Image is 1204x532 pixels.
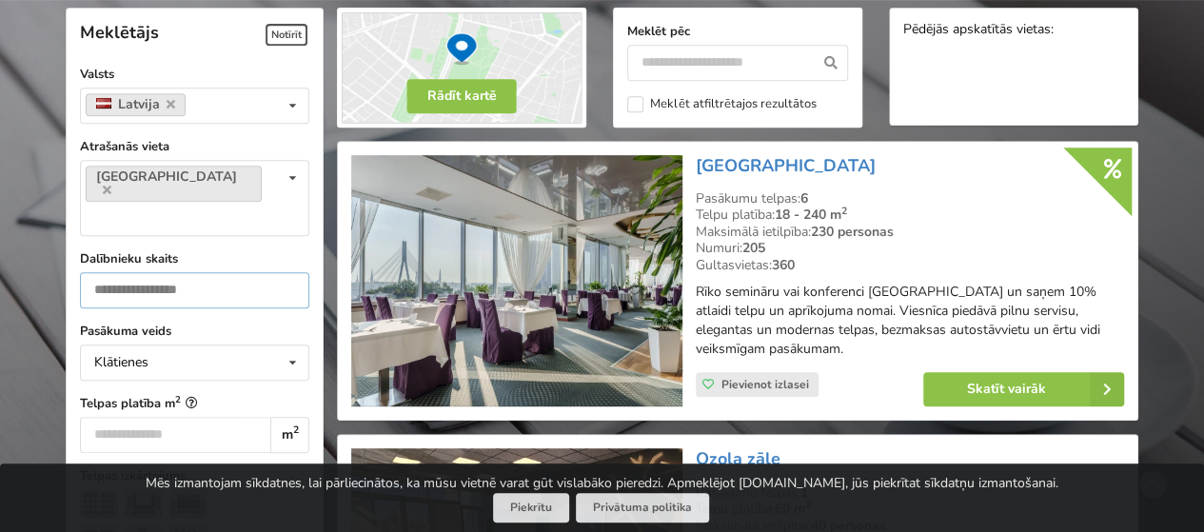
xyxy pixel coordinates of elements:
[627,96,816,112] label: Meklēt atfiltrētajos rezultātos
[627,22,848,41] label: Meklēt pēc
[696,207,1124,224] div: Telpu platība:
[811,223,894,241] strong: 230 personas
[351,155,681,407] img: Viesnīca | Rīga | Riga Islande Hotel
[493,493,569,522] button: Piekrītu
[696,224,1124,241] div: Maksimālā ietilpība:
[80,394,309,413] label: Telpas platība m
[923,372,1124,406] a: Skatīt vairāk
[80,137,309,156] label: Atrašanās vieta
[266,24,307,46] span: Notīrīt
[742,239,765,257] strong: 205
[696,190,1124,207] div: Pasākumu telpas:
[775,206,847,224] strong: 18 - 240 m
[696,447,780,470] a: Ozola zāle
[772,256,795,274] strong: 360
[94,356,148,369] div: Klātienes
[175,393,181,405] sup: 2
[80,322,309,341] label: Pasākuma veids
[800,189,808,207] strong: 6
[270,417,309,453] div: m
[903,22,1124,40] div: Pēdējās apskatītās vietas:
[696,257,1124,274] div: Gultasvietas:
[293,423,299,437] sup: 2
[696,154,876,177] a: [GEOGRAPHIC_DATA]
[337,8,586,128] img: Rādīt kartē
[80,21,159,44] span: Meklētājs
[721,377,809,392] span: Pievienot izlasei
[80,65,309,84] label: Valsts
[696,240,1124,257] div: Numuri:
[576,493,709,522] a: Privātuma politika
[86,93,186,116] a: Latvija
[696,283,1124,359] p: Rīko semināru vai konferenci [GEOGRAPHIC_DATA] un saņem 10% atlaidi telpu un aprīkojuma nomai. Vi...
[86,166,262,202] a: [GEOGRAPHIC_DATA]
[407,79,517,113] button: Rādīt kartē
[841,204,847,218] sup: 2
[80,249,309,268] label: Dalībnieku skaits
